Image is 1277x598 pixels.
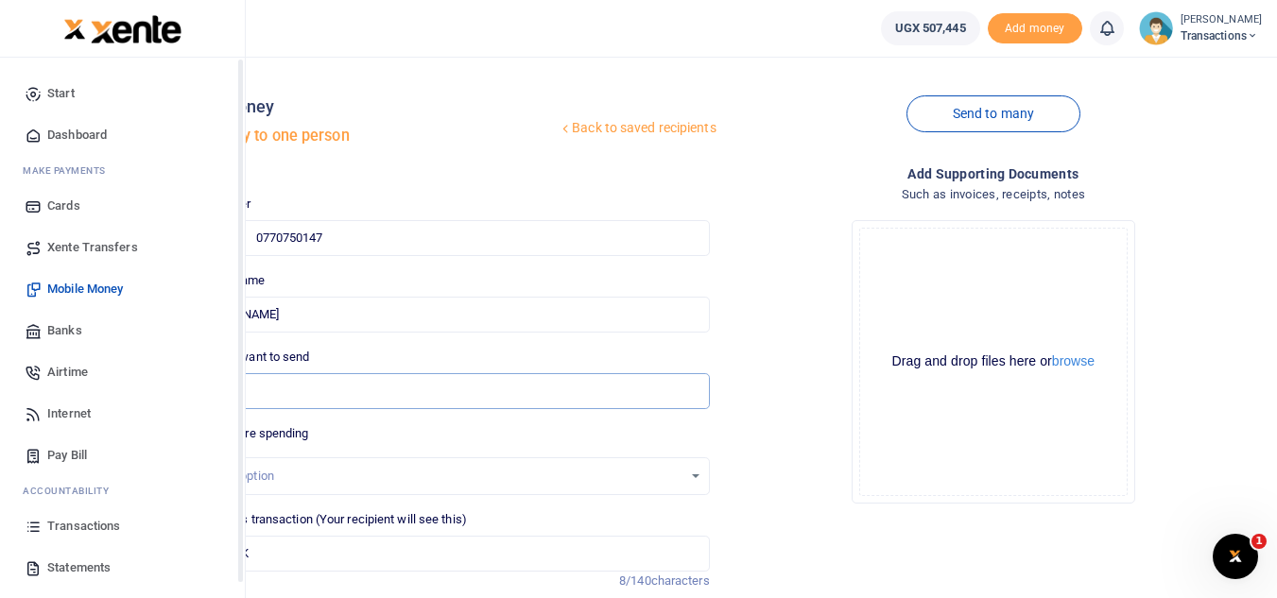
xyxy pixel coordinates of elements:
li: Wallet ballance [873,11,988,45]
span: UGX 507,445 [895,19,966,38]
span: Banks [47,321,82,340]
span: Pay Bill [47,446,87,465]
input: Loading name... [172,297,709,333]
div: Drag and drop files here or [860,352,1127,370]
span: Mobile Money [47,280,123,299]
span: Xente Transfers [47,238,138,257]
a: Send to many [906,95,1080,132]
input: UGX [172,373,709,409]
a: Xente Transfers [15,227,230,268]
a: Back to saved recipients [558,111,717,145]
div: File Uploader [852,220,1135,504]
span: 1 [1251,534,1267,549]
span: Transactions [1181,27,1262,44]
a: Dashboard [15,114,230,156]
a: Internet [15,393,230,435]
a: Add money [988,20,1082,34]
li: M [15,156,230,185]
iframe: Intercom live chat [1213,534,1258,579]
span: Cards [47,196,80,215]
h5: Send money to one person [164,127,558,145]
span: Airtime [47,363,88,382]
h4: Such as invoices, receipts, notes [725,184,1262,205]
span: Statements [47,558,111,577]
h4: Mobile money [164,96,558,117]
a: Pay Bill [15,435,230,476]
input: Enter extra information [172,536,709,572]
li: Toup your wallet [988,13,1082,44]
a: Banks [15,310,230,351]
button: browse [1052,354,1095,367]
span: countability [37,484,109,498]
span: characters [651,573,710,588]
h4: Add supporting Documents [725,163,1262,184]
a: Statements [15,547,230,589]
span: ake Payments [32,163,106,178]
span: Start [47,84,75,103]
img: logo-large [91,15,182,43]
div: Select an option [186,467,682,486]
a: logo-small logo-large logo-large [63,21,182,35]
a: Mobile Money [15,268,230,310]
input: Enter phone number [172,220,709,256]
span: 8/140 [619,573,651,588]
span: Add money [988,13,1082,44]
a: Transactions [15,505,230,547]
a: UGX 507,445 [881,11,980,45]
span: Dashboard [47,126,107,145]
span: Transactions [47,517,120,536]
a: Cards [15,185,230,227]
a: profile-user [PERSON_NAME] Transactions [1139,11,1262,45]
span: Internet [47,404,91,423]
label: Memo for this transaction (Your recipient will see this) [172,510,467,529]
small: [PERSON_NAME] [1181,12,1262,28]
img: logo-small [63,18,86,41]
li: Ac [15,476,230,505]
a: Start [15,73,230,114]
a: Airtime [15,351,230,393]
img: profile-user [1139,11,1173,45]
